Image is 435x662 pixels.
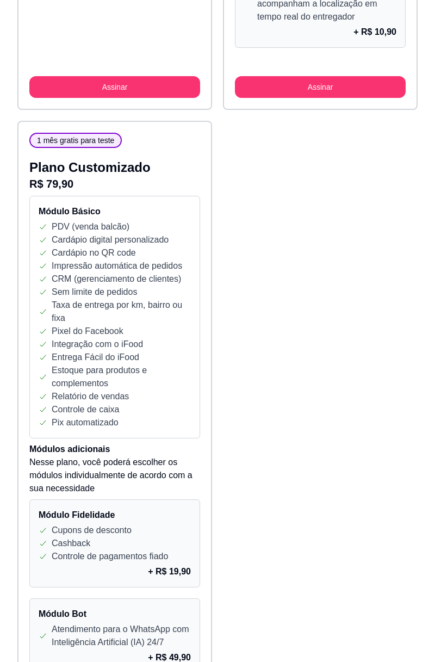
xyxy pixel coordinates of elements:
[52,246,136,259] p: Cardápio no QR code
[52,390,129,403] p: Relatório de vendas
[52,286,137,299] p: Sem limite de pedidos
[52,550,168,563] p: Controle de pagamentos fiado
[52,623,191,649] p: Atendimento para o WhatsApp com Inteligência Artificial (IA) 24/7
[29,176,200,191] p: R$ 79,90
[29,159,200,176] p: Plano Customizado
[52,364,191,390] p: Estoque para produtos e complementos
[52,233,169,246] p: Cardápio digital personalizado
[52,325,123,338] p: Pixel do Facebook
[52,299,191,325] p: Taxa de entrega por km, bairro ou fixa
[52,351,139,364] p: Entrega Fácil do iFood
[29,456,200,495] p: Nesse plano, você poderá escolher os módulos individualmente de acordo com a sua necessidade
[235,76,406,98] button: Assinar
[148,565,191,578] p: + R$ 19,90
[39,205,191,218] h4: Módulo Básico
[52,259,182,273] p: Impressão automática de pedidos
[52,403,120,416] p: Controle de caixa
[52,537,90,550] p: Cashback
[52,416,119,429] p: Pix automatizado
[353,26,396,39] p: + R$ 10,90
[29,443,200,456] h4: Módulos adicionais
[52,338,143,351] p: Integração com o iFood
[29,76,200,98] button: Assinar
[33,135,119,146] span: 1 mês gratis para teste
[52,273,181,286] p: CRM (gerenciamento de clientes)
[39,608,191,621] h4: Módulo Bot
[52,220,129,233] p: PDV (venda balcão)
[52,524,132,537] p: Cupons de desconto
[39,509,191,522] h4: Módulo Fidelidade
